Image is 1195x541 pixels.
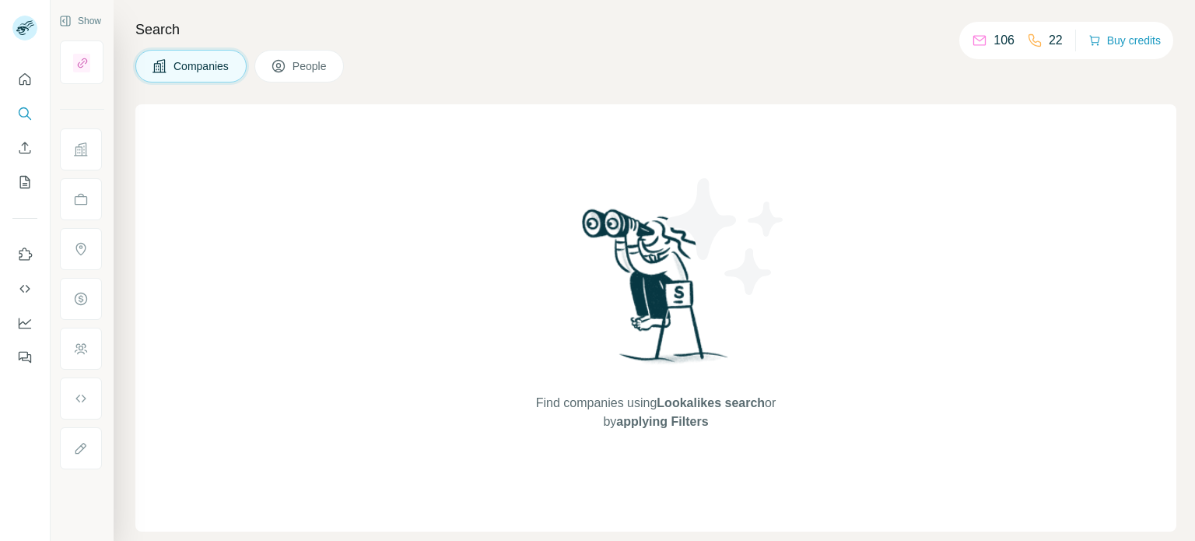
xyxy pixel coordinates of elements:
img: Surfe Illustration - Stars [656,167,796,307]
button: Search [12,100,37,128]
span: Find companies using or by [531,394,780,431]
button: Use Surfe on LinkedIn [12,241,37,269]
button: Quick start [12,65,37,93]
button: Enrich CSV [12,134,37,162]
h4: Search [135,19,1176,40]
p: 22 [1049,31,1063,50]
button: Buy credits [1088,30,1161,51]
button: Show [48,9,112,33]
button: Feedback [12,343,37,371]
button: Dashboard [12,309,37,337]
span: Companies [173,58,230,74]
span: Lookalikes search [657,396,765,409]
button: My lists [12,168,37,196]
p: 106 [993,31,1015,50]
img: Surfe Illustration - Woman searching with binoculars [575,205,737,378]
span: People [293,58,328,74]
button: Use Surfe API [12,275,37,303]
span: applying Filters [616,415,708,428]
